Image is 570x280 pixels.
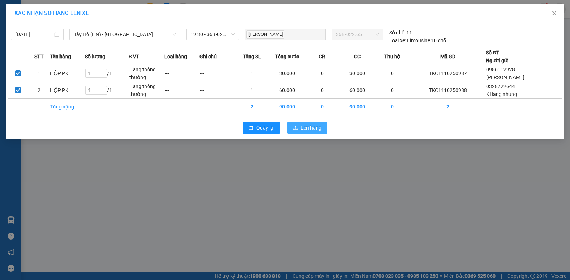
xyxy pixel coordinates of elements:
[275,53,299,61] span: Tổng cước
[375,65,410,82] td: 0
[85,53,105,61] span: Số lượng
[340,99,375,115] td: 90.000
[305,99,340,115] td: 0
[389,37,446,44] div: Limousine 10 chỗ
[248,125,253,131] span: rollback
[486,49,509,64] div: Số ĐT Người gửi
[199,53,217,61] span: Ghi chú
[336,29,380,40] span: 36B-022.65
[29,82,50,99] td: 2
[354,53,361,61] span: CC
[486,67,515,72] span: 0986112928
[15,30,53,38] input: 11/10/2025
[305,82,340,99] td: 0
[172,32,177,37] span: down
[384,53,400,61] span: Thu hộ
[85,65,129,82] td: / 1
[164,53,187,61] span: Loại hàng
[389,29,412,37] div: 11
[256,124,274,132] span: Quay lại
[34,53,44,61] span: STT
[440,53,455,61] span: Mã GD
[164,65,199,82] td: ---
[243,53,261,61] span: Tổng SL
[486,74,525,80] span: [PERSON_NAME]
[270,82,305,99] td: 60.000
[486,83,515,89] span: 0328722644
[340,65,375,82] td: 30.000
[293,125,298,131] span: upload
[551,10,557,16] span: close
[129,82,164,99] td: Hàng thông thường
[410,99,486,115] td: 2
[29,65,50,82] td: 1
[301,124,322,132] span: Lên hàng
[270,65,305,82] td: 30.000
[544,4,564,24] button: Close
[50,82,85,99] td: HỘP PK
[74,29,176,40] span: Tây Hồ (HN) - Thanh Hóa
[85,82,129,99] td: / 1
[50,53,71,61] span: Tên hàng
[410,65,486,82] td: TKC1110250987
[319,53,325,61] span: CR
[199,82,235,99] td: ---
[389,29,405,37] span: Số ghế:
[190,29,235,40] span: 19:30 - 36B-022.65
[243,122,280,134] button: rollbackQuay lại
[50,99,85,115] td: Tổng cộng
[129,65,164,82] td: Hàng thông thường
[235,82,270,99] td: 1
[246,30,284,39] span: [PERSON_NAME]
[270,99,305,115] td: 90.000
[410,82,486,99] td: TKC1110250988
[199,65,235,82] td: ---
[375,99,410,115] td: 0
[50,65,85,82] td: HỘP PK
[14,10,89,16] span: XÁC NHẬN SỐ HÀNG LÊN XE
[287,122,327,134] button: uploadLên hàng
[235,65,270,82] td: 1
[305,65,340,82] td: 0
[164,82,199,99] td: ---
[235,99,270,115] td: 2
[389,37,406,44] span: Loại xe:
[129,53,139,61] span: ĐVT
[486,91,517,97] span: KHang nhung
[375,82,410,99] td: 0
[340,82,375,99] td: 60.000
